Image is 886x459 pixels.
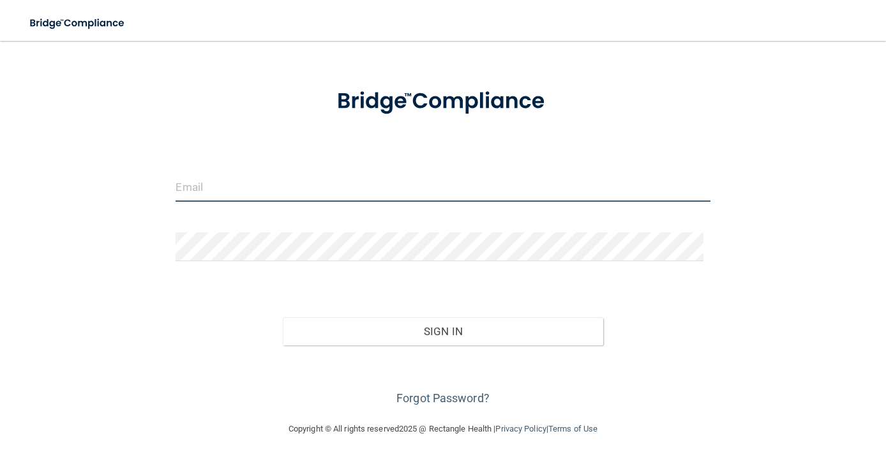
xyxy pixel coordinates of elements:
img: bridge_compliance_login_screen.278c3ca4.svg [19,10,137,36]
div: Copyright © All rights reserved 2025 @ Rectangle Health | | [210,409,676,449]
button: Sign In [283,317,603,345]
input: Email [176,173,710,202]
a: Privacy Policy [495,424,546,433]
img: bridge_compliance_login_screen.278c3ca4.svg [314,73,572,130]
a: Terms of Use [548,424,597,433]
a: Forgot Password? [396,391,490,405]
